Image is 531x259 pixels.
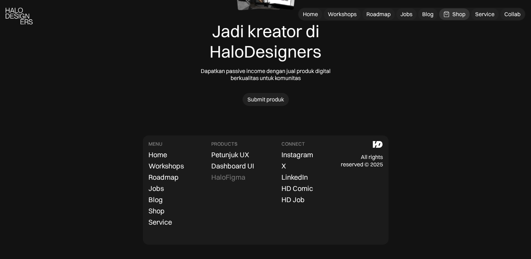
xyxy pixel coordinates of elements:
div: HD Comic [281,184,313,193]
div: Jobs [400,11,412,18]
a: Workshops [148,161,184,171]
div: MENU [148,141,162,147]
a: Workshops [324,8,361,20]
a: Blog [418,8,438,20]
a: Roadmap [362,8,395,20]
div: PRODUCTS [211,141,237,147]
a: HD Job [281,195,305,205]
div: Home [148,151,167,159]
div: Blog [422,11,433,18]
div: Jadi kreator di HaloDesigners [190,21,341,61]
a: Collab [500,8,525,20]
a: Jobs [148,184,164,193]
div: CONNECT [281,141,305,147]
a: HaloFigma [211,172,245,182]
div: Blog [148,195,163,204]
a: Dashboard UI [211,161,254,171]
div: HaloFigma [211,173,245,181]
div: Submit produk [247,96,284,103]
div: Jobs [148,184,164,193]
a: X [281,161,286,171]
a: Roadmap [148,172,179,182]
a: Submit produk [243,93,289,106]
div: Collab [504,11,520,18]
a: Home [148,150,167,160]
div: Roadmap [148,173,179,181]
div: Workshops [148,162,184,170]
a: Petunjuk UX [211,150,249,160]
a: Blog [148,195,163,205]
a: Home [299,8,322,20]
div: Service [148,218,172,226]
a: Shop [148,206,165,216]
div: Shop [452,11,465,18]
div: Petunjuk UX [211,151,249,159]
div: HD Job [281,195,305,204]
a: LinkedIn [281,172,308,182]
div: X [281,162,286,170]
div: All rights reserved © 2025 [340,153,383,168]
div: Home [303,11,318,18]
div: Dashboard UI [211,162,254,170]
a: Jobs [396,8,417,20]
div: Roadmap [366,11,391,18]
a: Instagram [281,150,313,160]
div: Workshops [328,11,357,18]
a: HD Comic [281,184,313,193]
a: Service [471,8,499,20]
a: Shop [439,8,470,20]
div: Shop [148,207,165,215]
div: Dapatkan passive income dengan jual produk digital berkualitas untuk komunitas [190,67,341,82]
div: Service [475,11,495,18]
div: LinkedIn [281,173,308,181]
a: Service [148,217,172,227]
div: Instagram [281,151,313,159]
